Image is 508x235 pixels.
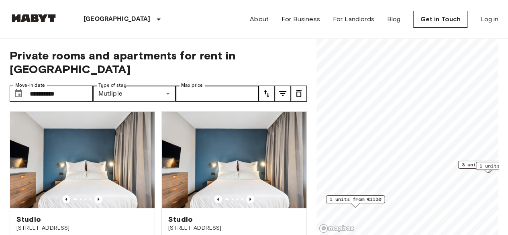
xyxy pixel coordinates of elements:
div: Mutliple [93,86,176,102]
a: Log in [480,14,498,24]
label: Max price [181,82,203,89]
a: About [250,14,269,24]
label: Type of stay [98,82,126,89]
button: tune [275,86,291,102]
a: Blog [387,14,401,24]
div: Map marker [326,195,385,208]
button: Previous image [62,195,70,203]
button: tune [259,86,275,102]
span: Studio [16,215,41,224]
span: 1 units from €1130 [330,196,382,203]
img: Habyt [10,14,58,22]
button: Previous image [246,195,254,203]
span: [STREET_ADDRESS] [168,224,300,232]
a: Mapbox logo [319,224,354,233]
a: For Business [282,14,320,24]
label: Move-in date [15,82,45,89]
a: Get in Touch [413,11,467,28]
button: tune [291,86,307,102]
span: Studio [168,215,193,224]
button: Previous image [94,195,102,203]
button: Previous image [214,195,222,203]
span: Private rooms and apartments for rent in [GEOGRAPHIC_DATA] [10,49,307,76]
p: [GEOGRAPHIC_DATA] [84,14,151,24]
a: For Landlords [333,14,374,24]
button: Choose date, selected date is 1 Oct 2025 [10,86,27,102]
img: Marketing picture of unit DE-01-482-206-01 [162,112,306,208]
img: Marketing picture of unit DE-01-481-118-01 [10,112,155,208]
span: [STREET_ADDRESS] [16,224,148,232]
